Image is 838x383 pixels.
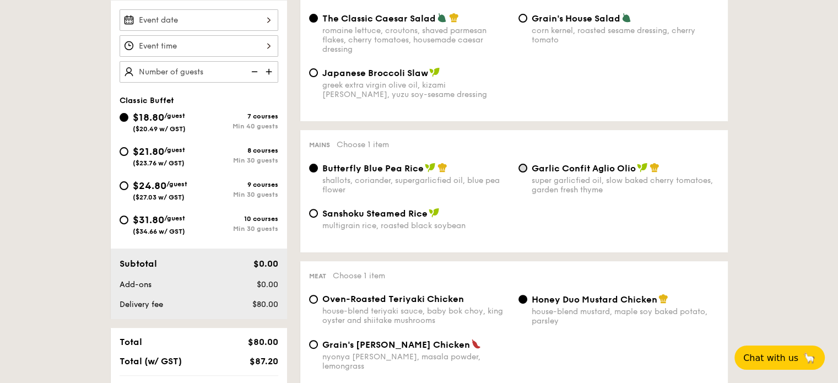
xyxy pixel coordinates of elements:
[133,111,164,123] span: $18.80
[437,163,447,172] img: icon-chef-hat.a58ddaea.svg
[471,339,481,349] img: icon-spicy.37a8142b.svg
[199,225,278,233] div: Min 30 guests
[120,215,128,224] input: $31.80/guest($34.66 w/ GST)10 coursesMin 30 guests
[803,352,816,364] span: 🦙
[429,67,440,77] img: icon-vegan.f8ff3823.svg
[322,221,510,230] div: multigrain rice, roasted black soybean
[322,339,470,350] span: Grain's [PERSON_NAME] Chicken
[637,163,648,172] img: icon-vegan.f8ff3823.svg
[199,147,278,154] div: 8 courses
[199,157,278,164] div: Min 30 guests
[322,13,436,24] span: The Classic Caesar Salad
[322,163,424,174] span: Butterfly Blue Pea Rice
[133,180,166,192] span: $24.80
[309,164,318,172] input: Butterfly Blue Pea Riceshallots, coriander, supergarlicfied oil, blue pea flower
[518,14,527,23] input: Grain's House Saladcorn kernel, roasted sesame dressing, cherry tomato
[133,193,185,201] span: ($27.03 w/ GST)
[322,80,510,99] div: greek extra virgin olive oil, kizami [PERSON_NAME], yuzu soy-sesame dressing
[532,294,657,305] span: Honey Duo Mustard Chicken
[120,61,278,83] input: Number of guests
[199,122,278,130] div: Min 40 guests
[621,13,631,23] img: icon-vegetarian.fe4039eb.svg
[743,353,798,363] span: Chat with us
[322,26,510,54] div: romaine lettuce, croutons, shaved parmesan flakes, cherry tomatoes, housemade caesar dressing
[120,356,182,366] span: Total (w/ GST)
[658,294,668,304] img: icon-chef-hat.a58ddaea.svg
[734,346,825,370] button: Chat with us🦙
[322,208,428,219] span: Sanshoku Steamed Rice
[309,272,326,280] span: Meat
[120,258,157,269] span: Subtotal
[437,13,447,23] img: icon-vegetarian.fe4039eb.svg
[133,228,185,235] span: ($34.66 w/ GST)
[120,113,128,122] input: $18.80/guest($20.49 w/ GST)7 coursesMin 40 guests
[532,163,636,174] span: Garlic Confit Aglio Olio
[309,295,318,304] input: Oven-Roasted Teriyaki Chickenhouse-blend teriyaki sauce, baby bok choy, king oyster and shiitake ...
[166,180,187,188] span: /guest
[322,294,464,304] span: Oven-Roasted Teriyaki Chicken
[164,214,185,222] span: /guest
[532,307,719,326] div: house-blend mustard, maple soy baked potato, parsley
[309,68,318,77] input: Japanese Broccoli Slawgreek extra virgin olive oil, kizami [PERSON_NAME], yuzu soy-sesame dressing
[309,141,330,149] span: Mains
[309,14,318,23] input: The Classic Caesar Saladromaine lettuce, croutons, shaved parmesan flakes, cherry tomatoes, house...
[120,35,278,57] input: Event time
[309,209,318,218] input: Sanshoku Steamed Ricemultigrain rice, roasted black soybean
[120,280,152,289] span: Add-ons
[425,163,436,172] img: icon-vegan.f8ff3823.svg
[252,300,278,309] span: $80.00
[322,68,428,78] span: Japanese Broccoli Slaw
[322,306,510,325] div: house-blend teriyaki sauce, baby bok choy, king oyster and shiitake mushrooms
[256,280,278,289] span: $0.00
[322,352,510,371] div: nyonya [PERSON_NAME], masala powder, lemongrass
[133,214,164,226] span: $31.80
[120,147,128,156] input: $21.80/guest($23.76 w/ GST)8 coursesMin 30 guests
[120,181,128,190] input: $24.80/guest($27.03 w/ GST)9 coursesMin 30 guests
[199,215,278,223] div: 10 courses
[245,61,262,82] img: icon-reduce.1d2dbef1.svg
[309,340,318,349] input: Grain's [PERSON_NAME] Chickennyonya [PERSON_NAME], masala powder, lemongrass
[120,337,142,347] span: Total
[164,112,185,120] span: /guest
[199,181,278,188] div: 9 courses
[133,159,185,167] span: ($23.76 w/ GST)
[532,26,719,45] div: corn kernel, roasted sesame dressing, cherry tomato
[322,176,510,195] div: shallots, coriander, supergarlicfied oil, blue pea flower
[333,271,385,280] span: Choose 1 item
[120,300,163,309] span: Delivery fee
[337,140,389,149] span: Choose 1 item
[249,356,278,366] span: $87.20
[133,145,164,158] span: $21.80
[247,337,278,347] span: $80.00
[429,208,440,218] img: icon-vegan.f8ff3823.svg
[518,164,527,172] input: Garlic Confit Aglio Oliosuper garlicfied oil, slow baked cherry tomatoes, garden fresh thyme
[253,258,278,269] span: $0.00
[262,61,278,82] img: icon-add.58712e84.svg
[120,9,278,31] input: Event date
[199,112,278,120] div: 7 courses
[518,295,527,304] input: Honey Duo Mustard Chickenhouse-blend mustard, maple soy baked potato, parsley
[133,125,186,133] span: ($20.49 w/ GST)
[120,96,174,105] span: Classic Buffet
[164,146,185,154] span: /guest
[532,176,719,195] div: super garlicfied oil, slow baked cherry tomatoes, garden fresh thyme
[650,163,659,172] img: icon-chef-hat.a58ddaea.svg
[199,191,278,198] div: Min 30 guests
[532,13,620,24] span: Grain's House Salad
[449,13,459,23] img: icon-chef-hat.a58ddaea.svg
